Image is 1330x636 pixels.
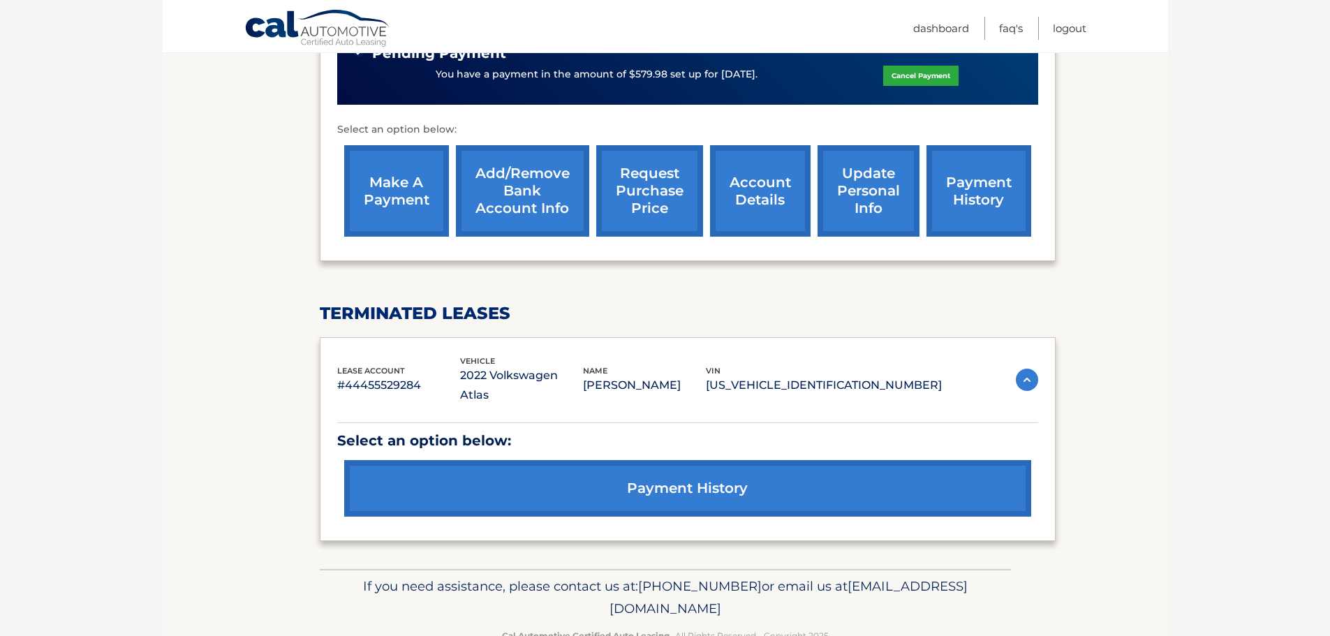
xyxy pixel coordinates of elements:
a: Logout [1053,17,1086,40]
span: vehicle [460,356,495,366]
p: 2022 Volkswagen Atlas [460,366,583,405]
span: [EMAIL_ADDRESS][DOMAIN_NAME] [609,578,968,616]
a: update personal info [818,145,919,237]
img: accordion-active.svg [1016,369,1038,391]
span: Pending Payment [372,45,506,62]
p: If you need assistance, please contact us at: or email us at [329,575,1002,620]
p: [PERSON_NAME] [583,376,706,395]
span: name [583,366,607,376]
span: lease account [337,366,405,376]
a: Cancel Payment [883,66,959,86]
a: payment history [344,460,1031,517]
span: [PHONE_NUMBER] [638,578,762,594]
a: Cal Automotive [244,9,391,50]
a: FAQ's [999,17,1023,40]
p: [US_VEHICLE_IDENTIFICATION_NUMBER] [706,376,942,395]
a: Dashboard [913,17,969,40]
a: request purchase price [596,145,703,237]
span: vin [706,366,721,376]
p: Select an option below: [337,429,1038,453]
a: Add/Remove bank account info [456,145,589,237]
p: #44455529284 [337,376,460,395]
a: payment history [926,145,1031,237]
p: Select an option below: [337,121,1038,138]
h2: terminated leases [320,303,1056,324]
p: You have a payment in the amount of $579.98 set up for [DATE]. [436,67,758,82]
a: make a payment [344,145,449,237]
a: account details [710,145,811,237]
